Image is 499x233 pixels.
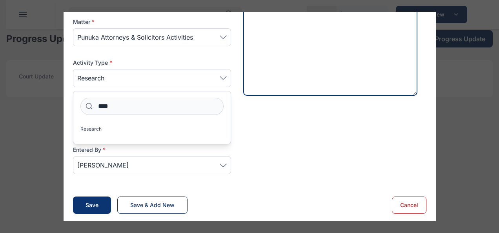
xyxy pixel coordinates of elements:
span: Research [77,73,104,83]
span: Research [80,126,102,132]
div: Save & Add New [130,201,175,209]
span: Activity Type [73,59,112,67]
span: [PERSON_NAME] [77,160,129,170]
div: Save [86,201,98,209]
span: Punuka Attorneys & Solicitors Activities [77,33,193,42]
span: Entered By [73,146,106,154]
span: Matter [73,18,95,26]
button: Save [73,197,111,214]
button: Save & Add New [117,197,188,214]
p: Billing Information [73,110,426,121]
button: Cancel [392,197,426,214]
